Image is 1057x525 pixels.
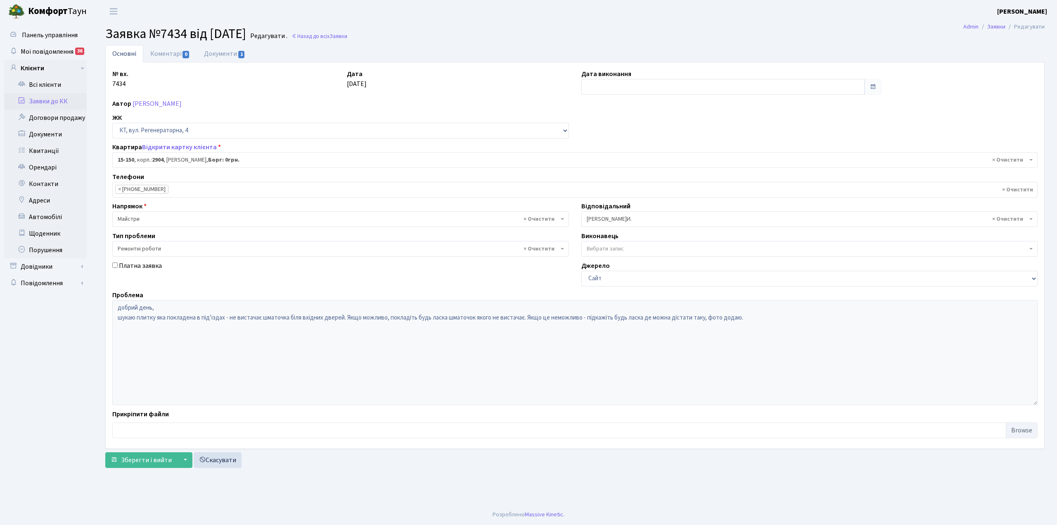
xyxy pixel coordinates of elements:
b: 2904 [152,156,164,164]
a: Адреси [4,192,87,209]
small: Редагувати . [249,32,287,40]
label: Тип проблеми [112,231,155,241]
div: Розроблено . [493,510,564,519]
a: Панель управління [4,27,87,43]
a: Контакти [4,176,87,192]
label: Напрямок [112,201,147,211]
span: <b>15-150</b>, корп.: <b>2904</b>, Одінцов Денис Олександрович, <b>Борг: 0грн.</b> [112,152,1038,168]
a: Заявки до КК [4,93,87,110]
label: Виконавець [581,231,619,241]
a: Автомобілі [4,209,87,225]
a: Документи [197,45,252,62]
li: Редагувати [1005,22,1045,31]
b: Борг: 0грн. [208,156,239,164]
span: Вибрати запис [587,245,624,253]
span: Зберегти і вийти [121,456,172,465]
label: № вх. [112,69,128,79]
a: Admin [963,22,979,31]
button: Зберегти і вийти [105,452,177,468]
b: 15-150 [118,156,134,164]
span: Майстри [118,215,559,223]
span: Ремонтні роботи [118,245,559,253]
span: Видалити всі елементи [1002,186,1033,194]
a: Квитанції [4,143,87,159]
a: Скасувати [194,452,242,468]
span: Видалити всі елементи [992,215,1023,223]
span: 1 [238,51,245,58]
label: Прикріпити файли [112,409,169,419]
a: Мої повідомлення36 [4,43,87,60]
div: [DATE] [341,69,575,95]
span: Видалити всі елементи [524,215,555,223]
label: Проблема [112,290,143,300]
span: <b>15-150</b>, корп.: <b>2904</b>, Одінцов Денис Олександрович, <b>Борг: 0грн.</b> [118,156,1027,164]
a: Основні [105,45,143,62]
span: Ремонтні роботи [112,241,569,257]
label: Телефони [112,172,144,182]
label: ЖК [112,113,122,123]
a: Всі клієнти [4,76,87,93]
a: Massive Kinetic [525,510,563,519]
div: 7434 [106,69,341,95]
a: [PERSON_NAME] [133,99,182,108]
span: Шурубалко В.И. [581,211,1038,227]
span: Панель управління [22,31,78,40]
img: logo.png [8,3,25,20]
a: Щоденник [4,225,87,242]
span: Заявки [329,32,347,40]
span: Заявка №7434 від [DATE] [105,24,246,43]
label: Дата [347,69,363,79]
a: Назад до всіхЗаявки [292,32,347,40]
a: Відкрити картку клієнта [142,143,217,152]
a: Документи [4,126,87,143]
a: Договори продажу [4,110,87,126]
label: Відповідальний [581,201,630,211]
a: Порушення [4,242,87,258]
a: Повідомлення [4,275,87,291]
a: [PERSON_NAME] [997,7,1047,17]
span: Шурубалко В.И. [587,215,1028,223]
b: [PERSON_NAME] [997,7,1047,16]
span: × [118,185,121,193]
label: Квартира [112,142,221,152]
textarea: добрий день, шукаю плитку яка покладена в під'їздах - не вистачає шматочка біля вхідних дверей. Я... [112,300,1038,405]
a: Орендарі [4,159,87,176]
label: Платна заявка [119,261,162,271]
span: Майстри [112,211,569,227]
a: Довідники [4,258,87,275]
label: Дата виконання [581,69,631,79]
label: Джерело [581,261,610,271]
button: Переключити навігацію [103,5,124,18]
a: Заявки [987,22,1005,31]
span: 0 [182,51,189,58]
span: Видалити всі елементи [992,156,1023,164]
nav: breadcrumb [951,18,1057,36]
li: (095) 462-44-61 [115,185,168,194]
span: Таун [28,5,87,19]
a: Коментарі [143,45,197,62]
label: Автор [112,99,131,109]
span: Видалити всі елементи [524,245,555,253]
a: Клієнти [4,60,87,76]
span: Мої повідомлення [21,47,73,56]
div: 36 [75,48,84,55]
b: Комфорт [28,5,68,18]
